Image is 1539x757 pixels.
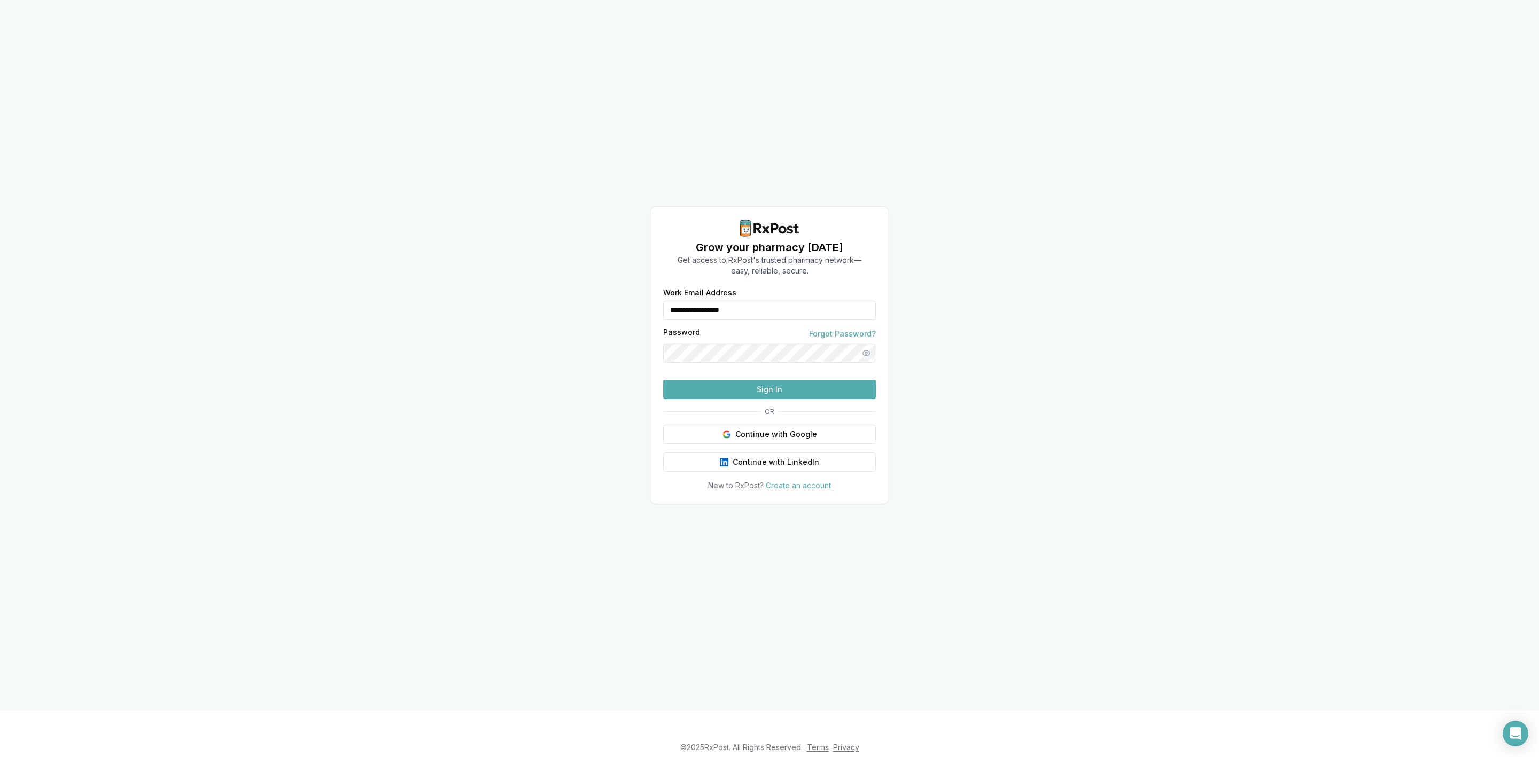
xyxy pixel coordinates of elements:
[833,743,859,752] a: Privacy
[663,425,876,444] button: Continue with Google
[663,380,876,399] button: Sign In
[720,458,728,466] img: LinkedIn
[663,289,876,296] label: Work Email Address
[663,329,700,339] label: Password
[722,430,731,439] img: Google
[1503,721,1528,746] div: Open Intercom Messenger
[760,408,779,416] span: OR
[708,481,764,490] span: New to RxPost?
[663,452,876,472] button: Continue with LinkedIn
[735,220,804,237] img: RxPost Logo
[807,743,829,752] a: Terms
[766,481,831,490] a: Create an account
[857,344,876,363] button: Show password
[678,255,861,276] p: Get access to RxPost's trusted pharmacy network— easy, reliable, secure.
[809,329,876,339] a: Forgot Password?
[678,240,861,255] h1: Grow your pharmacy [DATE]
